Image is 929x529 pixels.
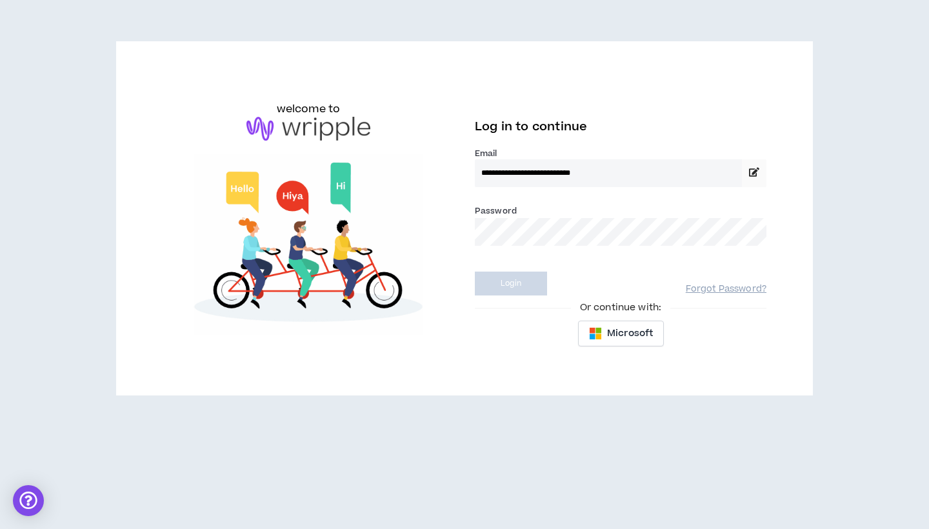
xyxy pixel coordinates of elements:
[475,205,517,217] label: Password
[686,283,766,295] a: Forgot Password?
[571,301,670,315] span: Or continue with:
[578,321,664,346] button: Microsoft
[246,117,370,141] img: logo-brand.png
[607,326,653,341] span: Microsoft
[475,119,587,135] span: Log in to continue
[277,101,341,117] h6: welcome to
[163,154,454,335] img: Welcome to Wripple
[475,148,766,159] label: Email
[475,272,547,295] button: Login
[13,485,44,516] div: Open Intercom Messenger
